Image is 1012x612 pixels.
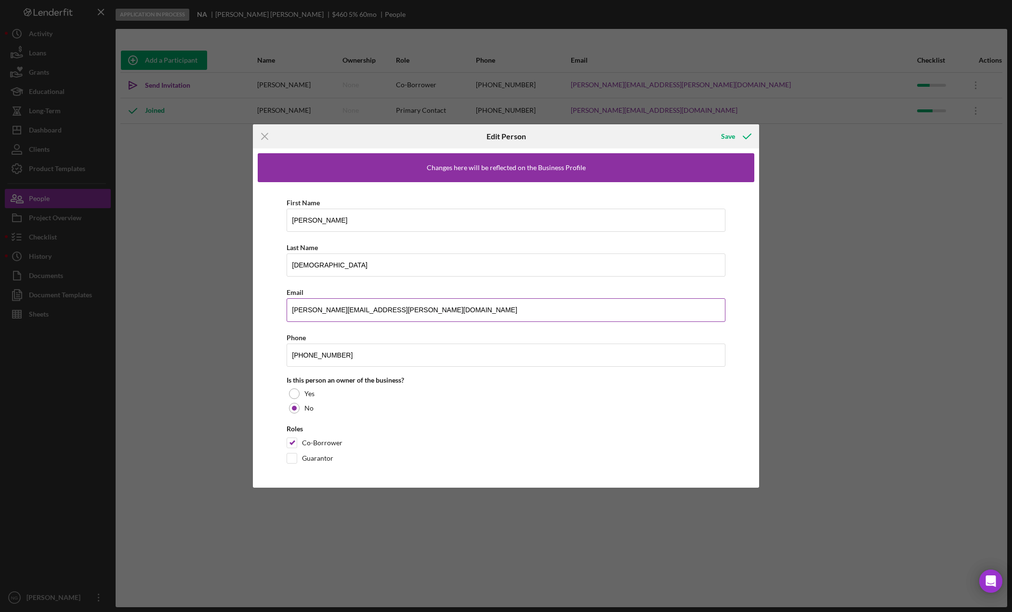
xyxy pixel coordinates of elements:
label: Guarantor [302,453,333,463]
label: Co-Borrower [302,438,342,448]
button: Save [711,127,759,146]
div: Save [721,127,735,146]
label: No [304,404,314,412]
div: Open Intercom Messenger [979,570,1002,593]
div: Is this person an owner of the business? [287,376,725,384]
div: Roles [287,425,725,433]
h6: Edit Person [486,132,526,141]
label: Phone [287,333,306,342]
label: Yes [304,390,315,398]
div: Changes here will be reflected on the Business Profile [427,164,586,172]
label: Last Name [287,243,318,252]
label: First Name [287,199,320,207]
label: Email [287,288,303,296]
